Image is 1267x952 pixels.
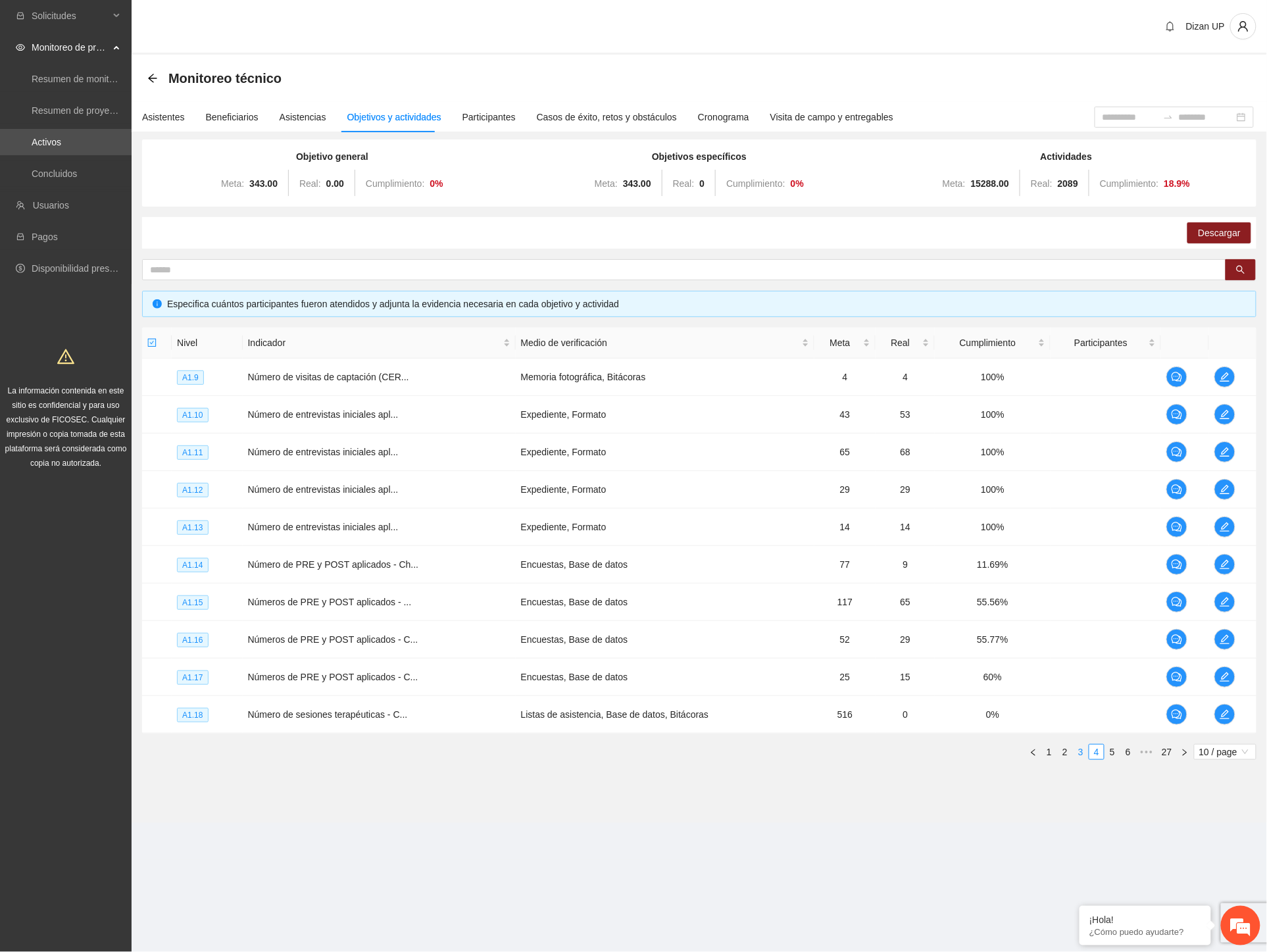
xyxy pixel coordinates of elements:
span: A1.17 [177,670,208,685]
a: 1 [1042,745,1056,759]
strong: 0 [699,178,705,189]
span: Números de PRE y POST aplicados - ... [248,597,412,607]
span: user [1231,20,1256,32]
span: eye [16,43,25,52]
th: Indicador [243,328,516,359]
td: 0% [935,696,1051,734]
td: 14 [814,509,876,546]
li: 6 [1120,744,1136,760]
span: A1.14 [177,558,208,572]
span: Monitoreo técnico [168,68,282,89]
span: left [1030,749,1037,757]
li: Next 5 Pages [1136,744,1157,760]
span: edit [1215,709,1235,720]
span: Real: [1031,178,1053,189]
strong: 0 % [791,178,804,189]
th: Participantes [1051,328,1162,359]
span: Número de visitas de captación (CER... [248,372,409,382]
span: to [1163,112,1174,122]
span: edit [1215,672,1235,682]
td: Expediente, Formato [516,509,814,546]
td: Expediente, Formato [516,434,814,471]
span: ••• [1136,744,1157,760]
span: Cumplimiento: [726,178,785,189]
span: 10 / page [1199,745,1251,759]
span: Número de entrevistas iniciales apl... [248,522,399,532]
button: edit [1214,704,1235,725]
button: edit [1214,479,1235,500]
span: bell [1160,21,1180,32]
span: right [1181,749,1189,757]
td: 100% [935,509,1051,546]
span: Cumplimiento [940,336,1035,350]
button: left [1026,744,1041,760]
span: edit [1215,597,1235,607]
td: 77 [814,546,876,584]
button: comment [1166,591,1187,613]
span: inbox [16,11,25,20]
button: comment [1166,366,1187,388]
button: comment [1166,479,1187,500]
strong: 0.00 [326,178,344,189]
div: Especifica cuántos participantes fueron atendidos y adjunta la evidencia necesaria en cada objeti... [167,297,1246,311]
td: 4 [876,359,935,396]
button: edit [1214,441,1235,463]
li: 3 [1073,744,1089,760]
td: 11.69% [935,546,1051,584]
span: A1.12 [177,483,208,497]
span: Número de PRE y POST aplicados - Ch... [248,559,419,570]
span: Real: [673,178,695,189]
td: 43 [814,396,876,434]
div: Participantes [462,110,516,124]
div: Visita de campo y entregables [770,110,893,124]
td: 60% [935,659,1051,696]
td: Encuestas, Base de datos [516,546,814,584]
div: Asistentes [142,110,185,124]
strong: 2089 [1058,178,1078,189]
button: comment [1166,516,1187,538]
span: Número de sesiones terapéuticas - C... [248,709,408,720]
td: 117 [814,584,876,621]
strong: 343.00 [249,178,278,189]
span: edit [1215,559,1235,570]
span: Descargar [1198,226,1241,240]
span: Solicitudes [32,3,109,29]
span: A1.18 [177,708,208,722]
span: edit [1215,447,1235,457]
li: 2 [1057,744,1073,760]
span: edit [1215,372,1235,382]
button: search [1226,259,1256,280]
td: 100% [935,359,1051,396]
span: swap-right [1163,112,1174,122]
span: A1.15 [177,595,208,610]
td: 0 [876,696,935,734]
div: Asistencias [280,110,326,124]
div: Objetivos y actividades [347,110,441,124]
a: Resumen de proyectos aprobados [32,105,172,116]
button: comment [1166,629,1187,650]
span: check-square [147,338,157,347]
a: Concluidos [32,168,77,179]
span: Número de entrevistas iniciales apl... [248,409,399,420]
p: ¿Cómo puedo ayudarte? [1089,927,1201,937]
div: Back [147,73,158,84]
span: Real: [299,178,321,189]
span: A1.13 [177,520,208,535]
span: A1.10 [177,408,208,422]
button: edit [1214,516,1235,538]
span: Indicador [248,336,501,350]
a: 27 [1158,745,1176,759]
div: Casos de éxito, retos y obstáculos [537,110,677,124]
a: 2 [1058,745,1072,759]
button: edit [1214,554,1235,575]
span: search [1236,265,1245,276]
li: 5 [1105,744,1120,760]
td: 100% [935,434,1051,471]
th: Medio de verificación [516,328,814,359]
a: 3 [1074,745,1088,759]
span: edit [1215,522,1235,532]
li: Previous Page [1026,744,1041,760]
strong: Objetivos específicos [652,151,747,162]
td: 14 [876,509,935,546]
td: Memoria fotográfica, Bitácoras [516,359,814,396]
